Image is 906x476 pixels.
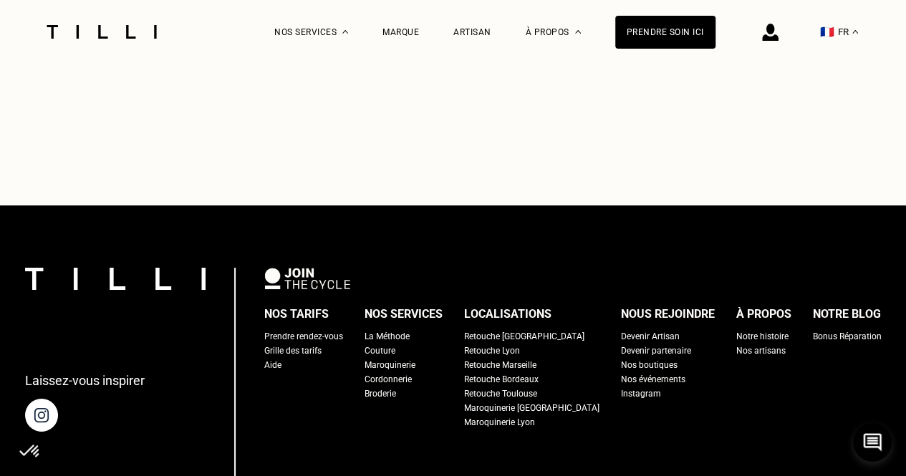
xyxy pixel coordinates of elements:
a: Retouche Lyon [464,344,520,358]
a: Retouche [GEOGRAPHIC_DATA] [464,329,584,344]
span: 🇫🇷 [820,25,834,39]
img: Logo du service de couturière Tilli [42,25,162,39]
a: Maroquinerie [365,358,415,372]
a: Instagram [621,387,661,401]
a: Bonus Réparation [813,329,882,344]
div: À propos [736,303,791,325]
a: Maroquinerie [GEOGRAPHIC_DATA] [464,401,599,415]
img: Menu déroulant à propos [575,30,581,34]
a: Retouche Marseille [464,358,536,372]
a: Retouche Toulouse [464,387,537,401]
a: Notre histoire [736,329,789,344]
a: Nos événements [621,372,685,387]
a: Maroquinerie Lyon [464,415,535,429]
div: Nos tarifs [264,303,329,325]
a: Couture [365,344,395,358]
div: Nos services [365,303,443,325]
a: La Méthode [365,329,410,344]
div: Localisations [464,303,551,325]
img: Menu déroulant [342,30,348,34]
a: Nos boutiques [621,358,678,372]
img: menu déroulant [852,30,858,34]
a: Cordonnerie [365,372,412,387]
img: logo Join The Cycle [264,268,350,289]
div: Nous rejoindre [621,303,715,325]
a: Retouche Bordeaux [464,372,539,387]
a: Artisan [453,27,491,37]
img: icône connexion [762,24,779,41]
div: Notre blog [813,303,881,325]
a: Grille des tarifs [264,344,322,358]
a: Broderie [365,387,396,401]
a: Prendre soin ici [615,16,715,49]
a: Devenir partenaire [621,344,691,358]
a: Prendre rendez-vous [264,329,343,344]
img: page instagram de Tilli une retoucherie à domicile [25,399,58,432]
p: Laissez-vous inspirer [25,373,145,388]
a: Marque [382,27,419,37]
img: logo Tilli [25,268,206,290]
a: Aide [264,358,281,372]
a: Devenir Artisan [621,329,680,344]
a: Nos artisans [736,344,786,358]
